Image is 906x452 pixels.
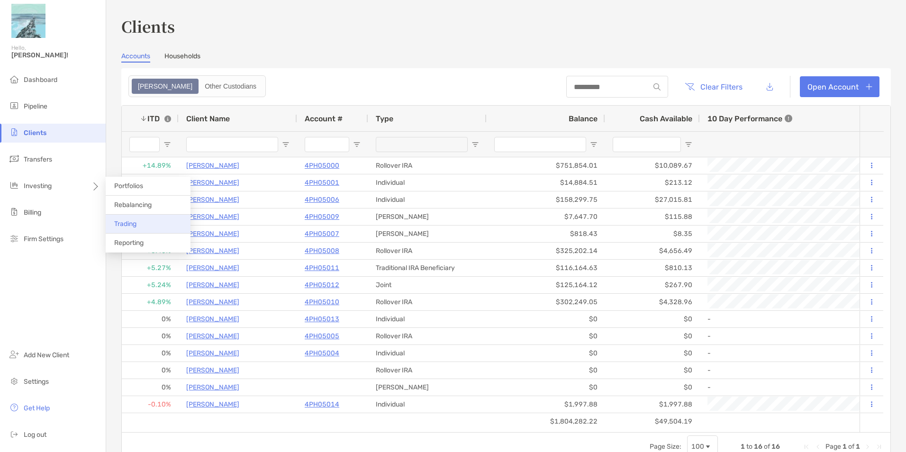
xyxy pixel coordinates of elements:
div: $267.90 [605,277,700,293]
h3: Clients [121,15,891,37]
div: First Page [803,443,810,451]
div: 0% [122,379,179,396]
div: Previous Page [814,443,822,451]
input: Balance Filter Input [494,137,586,152]
a: [PERSON_NAME] [186,211,239,223]
div: $27,015.81 [605,191,700,208]
span: Reporting [114,239,144,247]
div: Page Size: [650,443,681,451]
span: Log out [24,431,46,439]
span: of [764,443,770,451]
a: [PERSON_NAME] [186,398,239,410]
div: $125,164.12 [487,277,605,293]
div: $158,299.75 [487,191,605,208]
div: $8.35 [605,226,700,242]
div: +5.27% [122,260,179,276]
span: Account # [305,114,343,123]
span: Type [376,114,393,123]
a: [PERSON_NAME] [186,347,239,359]
div: +5.24% [122,277,179,293]
div: +14.50% [122,174,179,191]
div: $751,854.01 [487,157,605,174]
span: Pipeline [24,102,47,110]
span: Clients [24,129,46,137]
a: [PERSON_NAME] [186,279,239,291]
div: $0 [605,379,700,396]
div: Individual [368,311,487,327]
div: - [707,311,882,327]
div: Rollover IRA [368,294,487,310]
div: Individual [368,191,487,208]
div: segmented control [128,75,266,97]
img: settings icon [9,375,20,387]
a: [PERSON_NAME] [186,381,239,393]
div: $116,164.63 [487,260,605,276]
a: 4PH05007 [305,228,339,240]
a: [PERSON_NAME] [186,296,239,308]
a: [PERSON_NAME] [186,177,239,189]
span: Get Help [24,404,50,412]
a: 4PH05000 [305,160,339,172]
a: Households [164,52,200,63]
span: Firm Settings [24,235,63,243]
div: Rollover IRA [368,243,487,259]
span: Settings [24,378,49,386]
a: [PERSON_NAME] [186,194,239,206]
div: ITD [147,114,171,123]
div: Other Custodians [199,80,262,93]
div: Rollover IRA [368,362,487,379]
div: - [707,362,882,378]
img: clients icon [9,127,20,138]
div: $1,997.88 [487,396,605,413]
div: [PERSON_NAME] [368,226,487,242]
p: [PERSON_NAME] [186,330,239,342]
div: 10 Day Performance [707,106,792,131]
div: Traditional IRA Beneficiary [368,260,487,276]
div: $10,089.67 [605,157,700,174]
div: [PERSON_NAME] [368,379,487,396]
p: 4PH05009 [305,211,339,223]
span: Portfolios [114,182,143,190]
div: $0 [605,362,700,379]
div: $0 [487,379,605,396]
a: [PERSON_NAME] [186,364,239,376]
img: get-help icon [9,402,20,413]
button: Open Filter Menu [282,141,290,148]
img: add_new_client icon [9,349,20,360]
a: 4PH05010 [305,296,339,308]
div: $7,647.70 [487,208,605,225]
img: billing icon [9,206,20,217]
span: Investing [24,182,52,190]
div: -0.10% [122,396,179,413]
a: 4PH05011 [305,262,339,274]
button: Clear Filters [678,76,750,97]
span: Page [825,443,841,451]
div: $49,504.19 [605,413,700,430]
div: +14.89% [122,157,179,174]
a: 4PH05014 [305,398,339,410]
a: [PERSON_NAME] [186,160,239,172]
div: 0% [122,328,179,344]
div: - [707,328,882,344]
div: 100 [691,443,704,451]
div: $0 [487,362,605,379]
div: $1,997.88 [605,396,700,413]
div: $302,249.05 [487,294,605,310]
div: - [707,380,882,395]
div: $4,328.96 [605,294,700,310]
div: Rollover IRA [368,328,487,344]
div: $14,884.51 [487,174,605,191]
a: Accounts [121,52,150,63]
div: $818.43 [487,226,605,242]
a: [PERSON_NAME] [186,245,239,257]
div: 0% [122,311,179,327]
div: Individual [368,345,487,362]
img: logout icon [9,428,20,440]
span: Rebalancing [114,201,152,209]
